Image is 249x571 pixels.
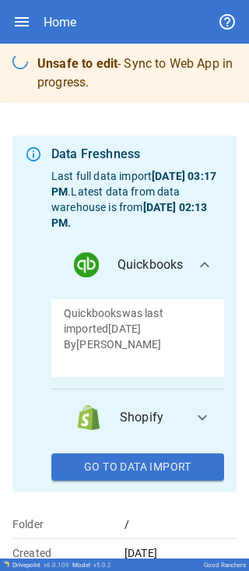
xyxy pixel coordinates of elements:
[51,389,224,446] button: data_logoShopify
[124,516,237,532] p: /
[204,562,246,569] div: Good Ranchers
[117,256,184,274] span: Quickbooks
[12,516,124,532] p: Folder
[51,453,224,481] button: Go To Data Import
[51,145,224,164] div: Data Freshness
[44,562,69,569] span: v 6.0.109
[72,562,111,569] div: Model
[64,337,212,352] p: By [PERSON_NAME]
[3,561,9,567] img: Drivepoint
[51,231,224,299] button: data_logoQuickbooks
[51,201,207,229] b: [DATE] 02:13 PM .
[76,405,101,430] img: data_logo
[124,545,237,561] p: [DATE]
[44,15,76,30] div: Home
[37,56,117,71] b: Unsafe to edit
[64,305,212,337] p: Quickbooks was last imported [DATE]
[120,408,181,427] span: Shopify
[51,170,216,198] b: [DATE] 03:17 PM
[51,168,224,231] p: Last full data import . Latest data from data warehouse is from
[37,55,237,92] p: - Sync to Web App in progress.
[12,562,69,569] div: Drivepoint
[12,545,124,561] p: Created
[195,256,214,274] span: expand_more
[193,408,212,427] span: expand_more
[93,562,111,569] span: v 5.0.2
[74,252,99,277] img: data_logo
